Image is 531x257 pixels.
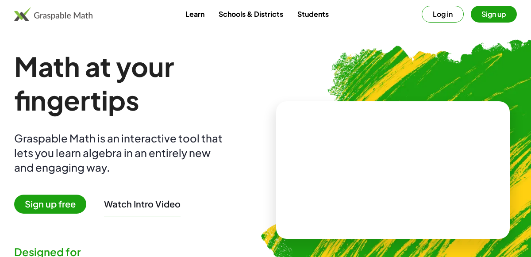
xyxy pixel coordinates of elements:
[14,131,227,175] div: Graspable Math is an interactive tool that lets you learn algebra in an entirely new and engaging...
[14,195,86,214] span: Sign up free
[14,50,262,117] h1: Math at your fingertips
[290,6,336,22] a: Students
[471,6,517,23] button: Sign up
[422,6,464,23] button: Log in
[178,6,212,22] a: Learn
[104,198,181,210] button: Watch Intro Video
[212,6,290,22] a: Schools & Districts
[327,137,459,203] video: What is this? This is dynamic math notation. Dynamic math notation plays a central role in how Gr...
